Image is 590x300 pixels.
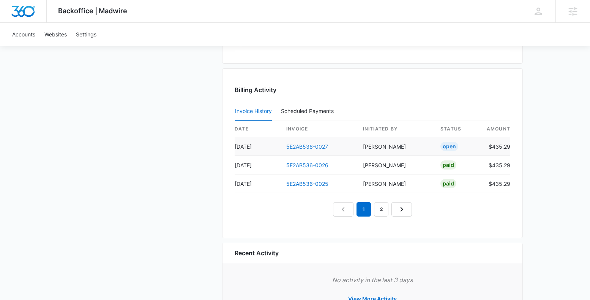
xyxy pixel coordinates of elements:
td: $435.29 [480,156,510,174]
a: Settings [71,23,101,46]
a: Accounts [8,23,40,46]
td: [DATE] [235,174,280,193]
td: [PERSON_NAME] [357,174,434,193]
span: Backoffice | Madwire [58,7,127,15]
div: Scheduled Payments [281,108,337,114]
p: No activity in the last 3 days [235,275,510,284]
button: Invoice History [235,102,272,121]
div: Open [440,142,458,151]
td: [DATE] [235,137,280,156]
a: 5E2AB536-0027 [286,143,328,150]
a: 5E2AB536-0026 [286,162,328,168]
em: 1 [357,202,371,217]
div: Paid [440,179,456,188]
th: invoice [280,121,357,137]
th: Initiated By [357,121,434,137]
div: Paid [440,160,456,170]
td: [PERSON_NAME] [357,156,434,174]
td: [PERSON_NAME] [357,137,434,156]
th: amount [480,121,510,137]
a: Websites [40,23,71,46]
td: $435.29 [480,174,510,193]
td: [DATE] [235,156,280,174]
a: Next Page [391,202,412,217]
a: Page 2 [374,202,388,217]
td: $435.29 [480,137,510,156]
nav: Pagination [333,202,412,217]
th: status [434,121,480,137]
th: date [235,121,280,137]
h3: Billing Activity [235,85,510,94]
h6: Recent Activity [235,248,279,258]
a: 5E2AB536-0025 [286,181,328,187]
